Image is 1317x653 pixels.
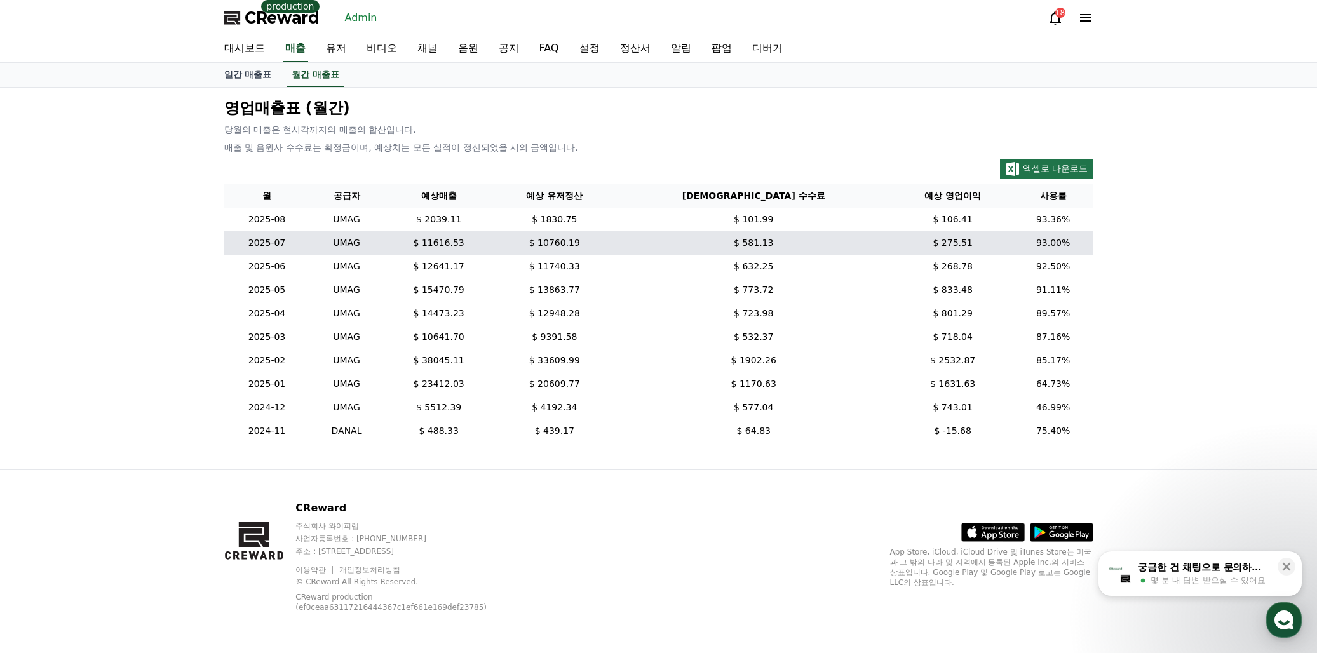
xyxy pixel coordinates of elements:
[1013,419,1093,443] td: 75.40%
[383,208,494,231] td: $ 2039.11
[893,184,1013,208] th: 예상 영업이익
[310,372,384,396] td: UMAG
[310,255,384,278] td: UMAG
[383,419,494,443] td: $ 488.33
[224,123,1093,136] p: 당월의 매출은 현시각까지의 매출의 합산입니다.
[893,372,1013,396] td: $ 1631.63
[529,36,569,62] a: FAQ
[494,419,615,443] td: $ 439.17
[615,325,893,349] td: $ 532.37
[224,325,310,349] td: 2025-03
[494,255,615,278] td: $ 11740.33
[615,302,893,325] td: $ 723.98
[1013,349,1093,372] td: 85.17%
[383,325,494,349] td: $ 10641.70
[356,36,407,62] a: 비디오
[893,302,1013,325] td: $ 801.29
[893,208,1013,231] td: $ 106.41
[701,36,742,62] a: 팝업
[893,278,1013,302] td: $ 833.48
[295,521,518,531] p: 주식회사 와이피랩
[295,534,518,544] p: 사업자등록번호 : [PHONE_NUMBER]
[164,403,244,434] a: 설정
[224,278,310,302] td: 2025-05
[295,592,499,612] p: CReward production (ef0ceaa63117216444367c1ef661e169def23785)
[1048,10,1063,25] a: 18
[283,36,308,62] a: 매출
[1013,255,1093,278] td: 92.50%
[224,372,310,396] td: 2025-01
[893,419,1013,443] td: $ -15.68
[383,231,494,255] td: $ 11616.53
[310,325,384,349] td: UMAG
[224,208,310,231] td: 2025-08
[4,403,84,434] a: 홈
[1000,159,1093,179] button: 엑셀로 다운로드
[1013,184,1093,208] th: 사용률
[610,36,661,62] a: 정산서
[383,255,494,278] td: $ 12641.17
[339,565,400,574] a: 개인정보처리방침
[224,231,310,255] td: 2025-07
[245,8,320,28] span: CReward
[310,278,384,302] td: UMAG
[1013,208,1093,231] td: 93.36%
[224,419,310,443] td: 2024-11
[893,396,1013,419] td: $ 743.01
[615,349,893,372] td: $ 1902.26
[295,565,335,574] a: 이용약관
[383,184,494,208] th: 예상매출
[287,63,344,87] a: 월간 매출표
[494,325,615,349] td: $ 9391.58
[310,184,384,208] th: 공급자
[407,36,448,62] a: 채널
[893,255,1013,278] td: $ 268.78
[224,302,310,325] td: 2025-04
[615,231,893,255] td: $ 581.13
[890,547,1093,588] p: App Store, iCloud, iCloud Drive 및 iTunes Store는 미국과 그 밖의 나라 및 지역에서 등록된 Apple Inc.의 서비스 상표입니다. Goo...
[383,278,494,302] td: $ 15470.79
[615,372,893,396] td: $ 1170.63
[295,577,518,587] p: © CReward All Rights Reserved.
[893,325,1013,349] td: $ 718.04
[224,255,310,278] td: 2025-06
[224,184,310,208] th: 월
[1013,302,1093,325] td: 89.57%
[893,231,1013,255] td: $ 275.51
[494,208,615,231] td: $ 1830.75
[295,546,518,556] p: 주소 : [STREET_ADDRESS]
[1023,163,1088,173] span: 엑셀로 다운로드
[383,302,494,325] td: $ 14473.23
[224,396,310,419] td: 2024-12
[1055,8,1065,18] div: 18
[84,403,164,434] a: 대화
[893,349,1013,372] td: $ 2532.87
[1013,278,1093,302] td: 91.11%
[310,419,384,443] td: DANAL
[224,349,310,372] td: 2025-02
[661,36,701,62] a: 알림
[615,255,893,278] td: $ 632.25
[1013,396,1093,419] td: 46.99%
[214,36,275,62] a: 대시보드
[494,302,615,325] td: $ 12948.28
[615,208,893,231] td: $ 101.99
[494,278,615,302] td: $ 13863.77
[494,349,615,372] td: $ 33609.99
[224,141,1093,154] p: 매출 및 음원사 수수료는 확정금이며, 예상치는 모든 실적이 정산되었을 시의 금액입니다.
[295,501,518,516] p: CReward
[310,208,384,231] td: UMAG
[615,396,893,419] td: $ 577.04
[310,396,384,419] td: UMAG
[383,396,494,419] td: $ 5512.39
[224,98,1093,118] p: 영업매출표 (월간)
[224,8,320,28] a: CReward
[40,422,48,432] span: 홈
[494,184,615,208] th: 예상 유저정산
[1013,325,1093,349] td: 87.16%
[1013,231,1093,255] td: 93.00%
[615,419,893,443] td: $ 64.83
[615,278,893,302] td: $ 773.72
[383,349,494,372] td: $ 38045.11
[569,36,610,62] a: 설정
